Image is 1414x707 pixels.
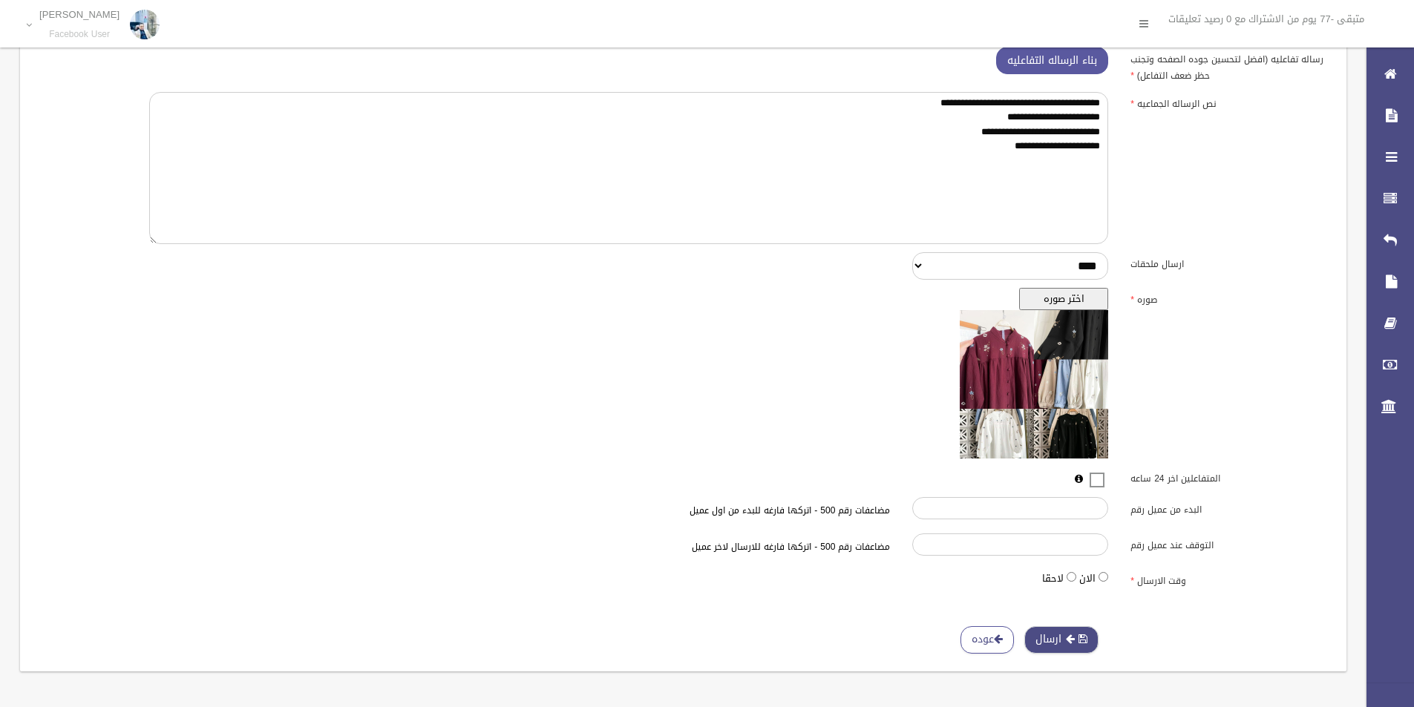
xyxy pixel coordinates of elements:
label: وقت الارسال [1119,569,1338,590]
label: الان [1079,570,1096,588]
a: عوده [960,626,1014,654]
img: معاينه الصوره [960,310,1108,458]
label: نص الرساله الجماعيه [1119,92,1338,113]
button: بناء الرساله التفاعليه [996,47,1108,74]
label: رساله تفاعليه (افضل لتحسين جوده الصفحه وتجنب حظر ضعف التفاعل) [1119,47,1338,84]
label: ارسال ملحقات [1119,252,1338,273]
button: اختر صوره [1019,288,1108,310]
label: المتفاعلين اخر 24 ساعه [1119,467,1338,487]
small: Facebook User [39,29,120,40]
label: لاحقا [1042,570,1064,588]
label: البدء من عميل رقم [1119,497,1338,518]
h6: مضاعفات رقم 500 - اتركها فارغه للارسال لاخر عميل [367,542,891,552]
label: صوره [1119,288,1338,309]
p: [PERSON_NAME] [39,9,120,20]
button: ارسال [1024,626,1099,654]
label: التوقف عند عميل رقم [1119,533,1338,554]
h6: مضاعفات رقم 500 - اتركها فارغه للبدء من اول عميل [367,506,891,516]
